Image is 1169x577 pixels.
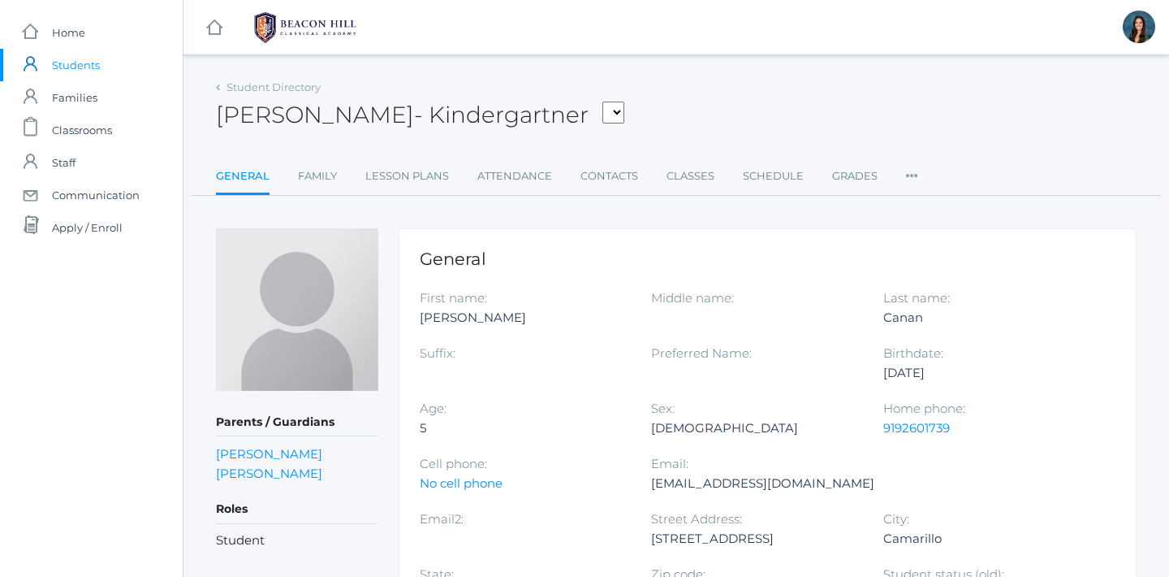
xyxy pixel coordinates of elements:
[832,160,878,193] a: Grades
[420,345,455,361] label: Suffix:
[883,308,1090,328] div: Canan
[883,401,965,416] label: Home phone:
[651,511,742,527] label: Street Address:
[883,345,943,361] label: Birthdate:
[666,160,714,193] a: Classes
[651,401,675,416] label: Sex:
[420,308,627,328] div: [PERSON_NAME]
[651,419,858,438] div: [DEMOGRAPHIC_DATA]
[651,290,734,306] label: Middle name:
[52,81,97,114] span: Families
[420,511,464,527] label: Email2:
[298,160,337,193] a: Family
[52,179,140,211] span: Communication
[216,446,322,462] a: [PERSON_NAME]
[420,419,627,438] div: 5
[420,401,446,416] label: Age:
[580,160,638,193] a: Contacts
[52,114,112,146] span: Classrooms
[216,531,378,550] li: Student
[52,146,75,179] span: Staff
[651,345,752,361] label: Preferred Name:
[216,466,322,481] a: [PERSON_NAME]
[216,102,624,128] h2: [PERSON_NAME]
[883,420,950,436] a: 9192601739
[216,496,378,523] h5: Roles
[216,228,378,391] img: Maia Canan
[1123,11,1155,43] div: Jordyn Dewey
[52,49,100,81] span: Students
[52,16,85,49] span: Home
[216,409,378,436] h5: Parents / Guardians
[883,511,909,527] label: City:
[226,80,321,93] a: Student Directory
[651,529,858,549] div: [STREET_ADDRESS]
[420,290,487,306] label: First name:
[420,475,503,491] a: No cell phone
[651,474,874,493] div: [EMAIL_ADDRESS][DOMAIN_NAME]
[244,7,366,48] img: BHCALogos-05-308ed15e86a5a0abce9b8dd61676a3503ac9727e845dece92d48e8588c001991.png
[743,160,804,193] a: Schedule
[883,529,1090,549] div: Camarillo
[420,456,487,471] label: Cell phone:
[216,160,270,195] a: General
[883,363,1090,383] div: [DATE]
[477,160,552,193] a: Attendance
[414,101,589,128] span: - Kindergartner
[420,249,1115,268] h1: General
[365,160,449,193] a: Lesson Plans
[651,456,688,471] label: Email:
[883,290,950,306] label: Last name:
[52,211,123,244] span: Apply / Enroll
